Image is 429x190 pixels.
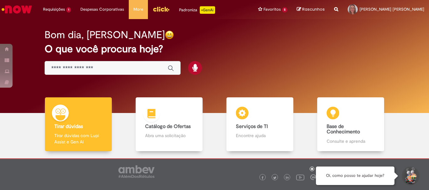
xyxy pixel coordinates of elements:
[316,167,394,185] div: Oi, como posso te ajudar hoje?
[179,6,215,14] div: Padroniza
[360,7,424,12] span: [PERSON_NAME] [PERSON_NAME]
[80,6,124,13] span: Despesas Corporativas
[273,176,276,179] img: logo_footer_twitter.png
[54,132,102,145] p: Tirar dúvidas com Lupi Assist e Gen Ai
[54,123,83,130] b: Tirar dúvidas
[133,6,143,13] span: More
[302,6,325,12] span: Rascunhos
[1,3,33,16] img: ServiceNow
[401,167,420,185] button: Iniciar Conversa de Suporte
[261,176,264,179] img: logo_footer_facebook.png
[296,173,304,181] img: logo_footer_youtube.png
[145,123,191,130] b: Catálogo de Ofertas
[66,7,71,13] span: 1
[118,165,155,178] img: logo_footer_ambev_rotulo_gray.png
[145,132,193,139] p: Abra uma solicitação
[286,176,289,180] img: logo_footer_linkedin.png
[45,44,384,54] h2: O que você procura hoje?
[263,6,281,13] span: Favoritos
[282,7,287,13] span: 5
[236,123,268,130] b: Serviços de TI
[297,7,325,13] a: Rascunhos
[327,123,360,135] b: Base de Conhecimento
[45,29,165,40] h2: Bom dia, [PERSON_NAME]
[215,97,305,151] a: Serviços de TI Encontre ajuda
[200,6,215,14] p: +GenAi
[327,138,374,144] p: Consulte e aprenda
[124,97,215,151] a: Catálogo de Ofertas Abra uma solicitação
[153,4,170,14] img: click_logo_yellow_360x200.png
[236,132,284,139] p: Encontre ajuda
[305,97,396,151] a: Base de Conhecimento Consulte e aprenda
[43,6,65,13] span: Requisições
[33,97,124,151] a: Tirar dúvidas Tirar dúvidas com Lupi Assist e Gen Ai
[310,174,316,180] img: logo_footer_workplace.png
[165,30,174,39] img: happy-face.png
